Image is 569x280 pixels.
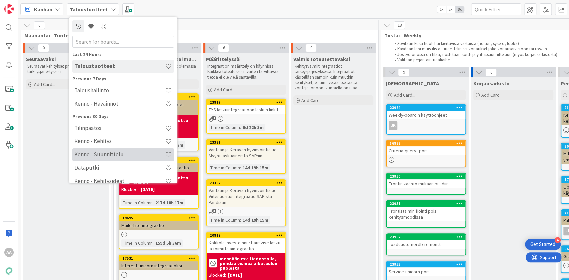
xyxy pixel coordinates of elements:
[117,32,370,39] span: Maanantai - Integraatiot
[207,99,285,114] div: 23819TYS laskuintegraatioon laskun linkit
[446,6,455,13] span: 2x
[387,140,465,146] div: 16822
[72,36,174,48] input: Search for boards...
[74,125,165,131] h4: Tilinpäätös
[212,209,216,213] span: 3
[4,4,14,14] img: Visit kanbanzone.com
[390,201,465,206] div: 23951
[387,207,465,221] div: Frontista minifiointi pois kehitysmoodissa
[295,64,372,91] p: Kehitysvalmiit integraatiot tärkeysjärjestyksessä. Integraatiot käsitellään samoin kuin muutkin k...
[122,256,198,261] div: 17531
[241,164,270,171] div: 14d 19h 15m
[119,221,198,230] div: MailerLite-integraatio
[387,261,465,267] div: 23953
[4,248,14,257] div: AA
[74,151,165,158] h4: Kenno - Suunnittelu
[119,255,198,261] div: 17531
[387,173,465,179] div: 23950
[387,261,465,276] div: 23953Service-unicorn pois
[387,267,465,276] div: Service-unicorn pois
[387,234,465,249] div: 23952Loadcustomerdb-remontti
[209,216,240,224] div: Time in Column
[210,140,285,145] div: 23381
[293,56,350,62] span: Valmis toteutettavaksi
[387,173,465,188] div: 23950Frontin kääntö mukaan buildiin
[207,99,285,105] div: 23819
[525,239,561,250] div: Open Get Started checklist, remaining modules: 4
[74,63,165,69] h4: Taloustuotteet
[390,262,465,267] div: 23953
[387,240,465,249] div: Loadcustomerdb-remontti
[119,255,198,270] div: 17531Interest-unicorn integraatioksi
[4,266,14,276] img: avatar
[121,199,153,206] div: Time in Column
[74,138,165,144] h4: Kenno - Kehitys
[74,87,165,94] h4: Taloushallinto
[387,105,465,119] div: 23964Weekly-boardin käyttöohjeet
[72,113,174,120] div: Previous 30 Days
[209,164,240,171] div: Time in Column
[240,124,241,131] span: :
[210,181,285,185] div: 23382
[387,179,465,188] div: Frontin kääntö mukaan buildiin
[153,239,154,247] span: :
[72,75,174,82] div: Previous 7 Days
[212,116,216,120] span: 1
[485,68,497,76] span: 0
[132,175,196,185] b: tampuurin käyttöönotto kesken
[241,216,270,224] div: 14d 19h 15m
[74,164,165,171] h4: Dataputki
[207,232,285,253] div: 20817Kokkola Investoinnit: Hausvise lasku- ja toimittajaintegraatio
[481,92,503,98] span: Add Card...
[154,239,183,247] div: 159d 5h 36m
[390,105,465,110] div: 23964
[34,5,52,13] span: Kanban
[240,216,241,224] span: :
[389,121,397,130] div: JK
[141,186,155,193] div: [DATE]
[207,186,285,207] div: Vantaan ja Keravan hyvinvointialue: Viitesuoritusintegraatio SAP:sta Pandiaan
[206,56,240,62] span: Määrittelyssä
[555,237,561,243] div: 4
[119,215,198,230] div: 19695MailerLite-integraatio
[34,21,45,29] span: 0
[207,140,285,145] div: 23381
[386,80,441,87] span: Muistilista
[387,201,465,207] div: 23951
[530,241,555,248] div: Get Started
[153,199,154,206] span: :
[207,140,285,160] div: 23381Vantaan ja Keravan hyvinvointialue: Myyntilaskuaineisto SAP:iin
[14,1,30,9] span: Support
[390,235,465,239] div: 23952
[207,180,285,186] div: 23382
[207,105,285,114] div: TYS laskuintegraatioon laskun linkit
[210,233,285,238] div: 20817
[214,87,235,93] span: Add Card...
[394,21,405,29] span: 18
[305,44,317,52] span: 0
[209,272,226,279] div: Blocked:
[387,234,465,240] div: 23952
[26,56,56,62] span: Seuraavaksi
[122,216,198,220] div: 19695
[387,105,465,111] div: 23964
[471,3,521,15] input: Quick Filter...
[387,111,465,119] div: Weekly-boardin käyttöohjeet
[154,199,185,206] div: 217d 18h 17m
[207,238,285,253] div: Kokkola Investoinnit: Hausvise lasku- ja toimittajaintegraatio
[387,201,465,221] div: 23951Frontista minifiointi pois kehitysmoodissa
[390,174,465,179] div: 23950
[387,121,465,130] div: JK
[455,6,464,13] span: 3x
[38,44,49,52] span: 0
[121,186,139,193] div: Blocked:
[119,261,198,270] div: Interest-unicorn integraatioksi
[437,6,446,13] span: 1x
[74,100,165,107] h4: Kenno - Havainnot
[241,124,265,131] div: 6d 22h 3m
[207,64,285,80] p: Integraation määrittely on käynnissä. Kaikkea toteutukseen varten tarvittavaa tietoa ei ole vielä...
[121,239,153,247] div: Time in Column
[390,141,465,146] div: 16822
[34,81,55,87] span: Add Card...
[207,232,285,238] div: 20817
